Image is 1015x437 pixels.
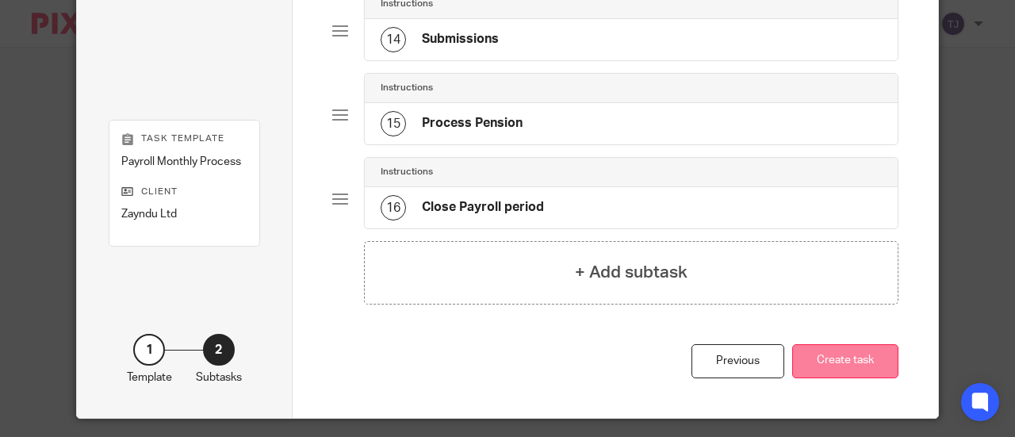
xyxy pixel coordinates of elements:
p: Zayndu Ltd [121,206,247,222]
h4: Instructions [381,166,433,178]
div: 2 [203,334,235,366]
p: Task template [121,132,247,145]
div: 16 [381,195,406,220]
p: Client [121,186,247,198]
div: 1 [133,334,165,366]
div: 14 [381,27,406,52]
h4: + Add subtask [575,260,688,285]
h4: Process Pension [422,115,523,132]
p: Template [127,370,172,385]
div: 15 [381,111,406,136]
button: Create task [792,344,898,378]
p: Subtasks [196,370,242,385]
h4: Instructions [381,82,433,94]
p: Payroll Monthly Process [121,154,247,170]
h4: Close Payroll period [422,199,544,216]
div: Previous [691,344,784,378]
h4: Submissions [422,31,499,48]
